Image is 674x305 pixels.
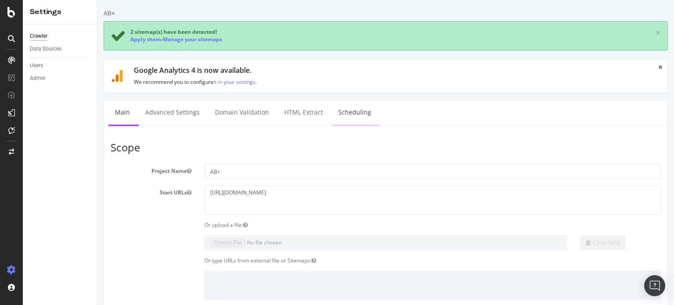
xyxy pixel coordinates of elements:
div: - [33,36,125,43]
div: Or type URLs from external file or Sitemaps: [100,257,570,264]
a: Users [30,61,91,70]
textarea: [URL][DOMAIN_NAME] [107,186,563,214]
a: Data Sources [30,44,91,54]
a: Scheduling [234,100,280,125]
a: Advanced Settings [41,100,109,125]
label: Start URLs [7,186,100,196]
span: 2 sitemap(s) have been detected! [33,28,119,36]
a: Manage your sitemaps [65,36,125,43]
button: Project Name [90,167,94,175]
img: ga4.9118ffdc1441.svg [14,70,26,82]
div: Crawler [30,32,47,41]
a: Domain Validation [111,100,178,125]
a: × [558,28,563,37]
h3: Scope [13,142,563,153]
div: Data Sources [30,44,61,54]
a: it in your settings [116,78,158,86]
div: Settings [30,7,90,17]
a: Admin [30,74,91,83]
a: Main [11,100,39,125]
a: HTML Extract [180,100,232,125]
h1: Google Analytics 4 is now available. [36,67,550,75]
div: Admin [30,74,46,83]
div: Users [30,61,43,70]
div: AB+ [6,9,18,18]
button: Start URLs [90,189,94,196]
div: Or upload a file: [100,221,570,229]
a: Apply them [33,36,64,43]
div: Open Intercom Messenger [644,275,665,296]
a: Crawler [30,32,91,41]
label: Project Name [7,164,100,175]
p: We recommend you to configure . [36,78,550,86]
